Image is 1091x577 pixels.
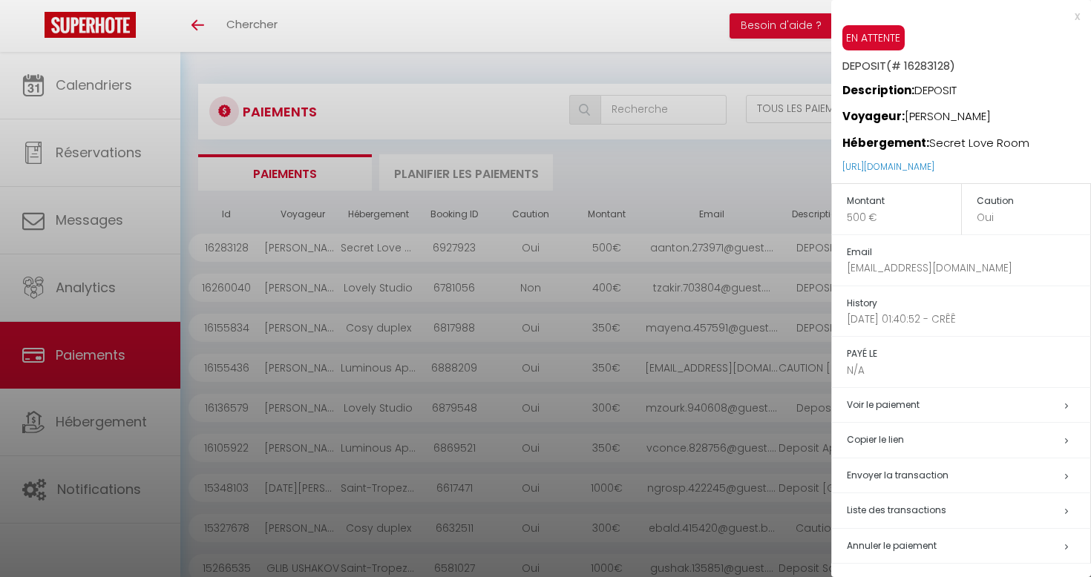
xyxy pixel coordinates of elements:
[977,210,1091,225] p: Oui
[842,82,914,98] strong: Description:
[847,260,1090,276] p: [EMAIL_ADDRESS][DOMAIN_NAME]
[847,210,961,225] p: 500 €
[847,432,1090,449] h5: Copier le lien
[842,125,1091,152] p: Secret Love Room
[977,193,1091,210] h5: Caution
[831,7,1080,25] div: x
[847,504,946,516] span: Liste des transactions
[842,135,929,151] strong: Hébergement:
[847,346,1090,363] h5: PAYÉ LE
[847,295,1090,312] h5: History
[842,99,1091,125] p: [PERSON_NAME]
[842,50,1091,73] h5: DEPOSIT
[842,108,905,124] strong: Voyageur:
[842,25,905,50] span: EN ATTENTE
[847,193,961,210] h5: Montant
[847,311,1090,327] p: [DATE] 01:40:52 - CRÊÊ
[842,160,934,173] a: [URL][DOMAIN_NAME]
[847,398,920,411] a: Voir le paiement
[847,469,949,481] span: Envoyer la transaction
[847,363,1090,378] p: N/A
[847,244,1090,261] h5: Email
[847,539,937,552] span: Annuler le paiement
[842,73,1091,99] p: DEPOSIT
[886,58,955,73] span: (# 16283128)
